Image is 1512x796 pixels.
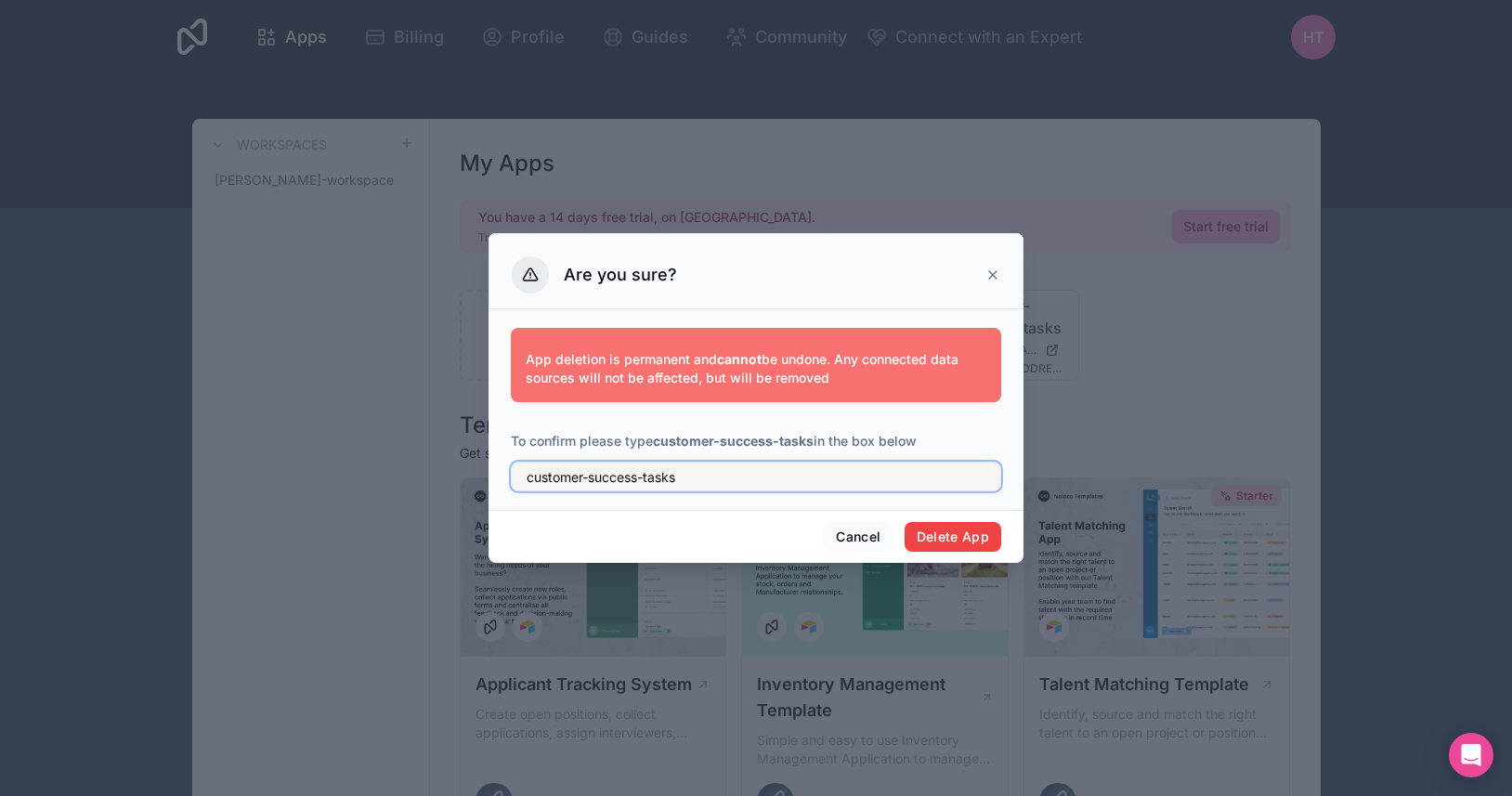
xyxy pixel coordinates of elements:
button: Cancel [824,522,893,552]
div: Open Intercom Messenger [1449,733,1493,777]
strong: cannot [717,351,762,367]
strong: customer-success-tasks [653,433,814,449]
input: customer-success-tasks [511,462,1001,491]
p: App deletion is permanent and be undone. Any connected data sources will not be affected, but wil... [526,350,986,387]
button: Delete App [905,522,1002,552]
p: To confirm please type in the box below [511,432,1001,450]
h3: Are you sure? [564,264,677,286]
